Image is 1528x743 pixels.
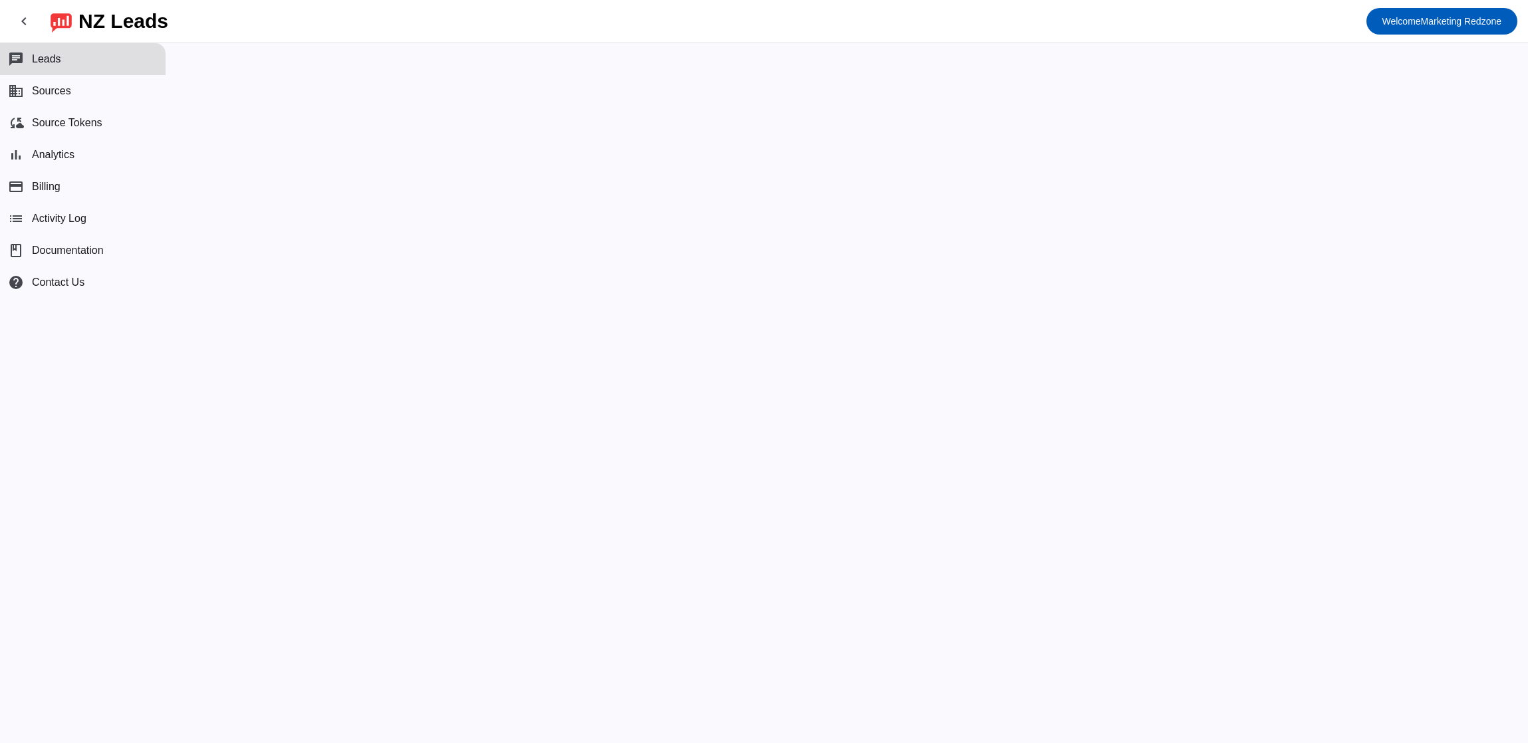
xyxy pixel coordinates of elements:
img: logo [51,10,72,33]
mat-icon: bar_chart [8,147,24,163]
mat-icon: business [8,83,24,99]
div: NZ Leads [78,12,168,31]
mat-icon: help [8,274,24,290]
mat-icon: chevron_left [16,13,32,29]
span: Welcome [1382,16,1421,27]
mat-icon: list [8,211,24,227]
span: Billing [32,181,61,193]
span: Analytics [32,149,74,161]
span: Sources [32,85,71,97]
span: Leads [32,53,61,65]
mat-icon: chat [8,51,24,67]
span: Source Tokens [32,117,102,129]
mat-icon: cloud_sync [8,115,24,131]
span: Marketing Redzone [1382,12,1502,31]
span: Activity Log [32,213,86,225]
button: WelcomeMarketing Redzone [1366,8,1518,35]
span: Documentation [32,245,104,257]
mat-icon: payment [8,179,24,195]
span: book [8,243,24,259]
span: Contact Us [32,276,84,288]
